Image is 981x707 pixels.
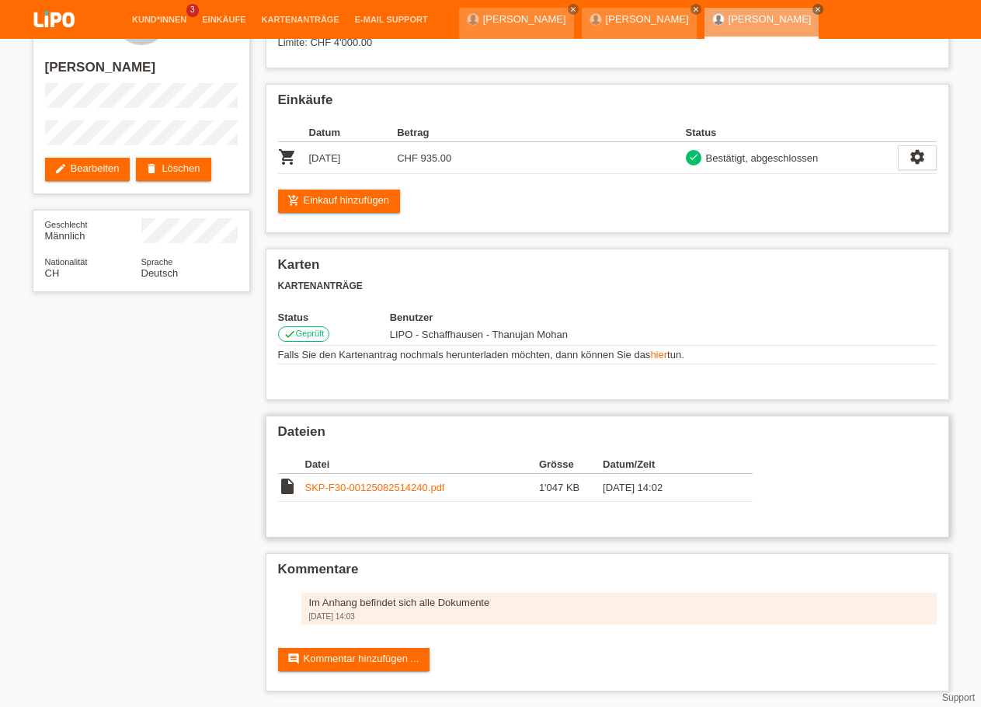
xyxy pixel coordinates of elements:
span: Sprache [141,257,173,266]
i: close [692,5,700,13]
a: SKP-F30-00125082514240.pdf [305,482,445,493]
i: delete [145,162,158,175]
h2: Karten [278,257,937,280]
th: Datum [309,124,398,142]
a: [PERSON_NAME] [483,13,566,25]
td: 1'047 KB [539,474,603,502]
span: Schweiz [45,267,60,279]
i: check [284,328,296,340]
span: Deutsch [141,267,179,279]
th: Grösse [539,455,603,474]
h2: Dateien [278,424,937,448]
th: Status [686,124,898,142]
td: Falls Sie den Kartenantrag nochmals herunterladen möchten, dann können Sie das tun. [278,346,937,364]
a: hier [650,349,667,360]
a: Kartenanträge [254,15,347,24]
td: CHF 935.00 [397,142,485,174]
a: add_shopping_cartEinkauf hinzufügen [278,190,401,213]
h2: Einkäufe [278,92,937,116]
th: Datei [305,455,539,474]
i: edit [54,162,67,175]
a: Support [942,692,975,703]
div: Im Anhang befindet sich alle Dokumente [309,597,929,608]
span: Geschlecht [45,220,88,229]
h2: Kommentare [278,562,937,585]
a: [PERSON_NAME] [729,13,812,25]
th: Datum/Zeit [603,455,730,474]
i: close [569,5,577,13]
i: comment [287,653,300,665]
div: Bestätigt, abgeschlossen [701,150,819,166]
i: POSP00026599 [278,148,297,166]
td: [DATE] 14:02 [603,474,730,502]
a: LIPO pay [16,32,93,44]
a: [PERSON_NAME] [606,13,689,25]
th: Benutzer [390,312,653,323]
i: add_shopping_cart [287,194,300,207]
span: Geprüft [296,329,325,338]
h2: [PERSON_NAME] [45,60,238,83]
a: close [812,4,823,15]
a: E-Mail Support [347,15,436,24]
i: check [688,151,699,162]
a: editBearbeiten [45,158,130,181]
span: 3 [186,4,199,17]
td: [DATE] [309,142,398,174]
a: commentKommentar hinzufügen ... [278,648,430,671]
a: Einkäufe [194,15,253,24]
span: 26.08.2025 [390,329,568,340]
div: Männlich [45,218,141,242]
a: Kund*innen [124,15,194,24]
a: close [691,4,701,15]
th: Status [278,312,390,323]
a: close [568,4,579,15]
i: insert_drive_file [278,477,297,496]
div: [DATE] 14:03 [309,612,929,621]
th: Betrag [397,124,485,142]
span: Nationalität [45,257,88,266]
a: deleteLöschen [136,158,210,181]
i: settings [909,148,926,165]
h3: Kartenanträge [278,280,937,292]
i: close [814,5,822,13]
